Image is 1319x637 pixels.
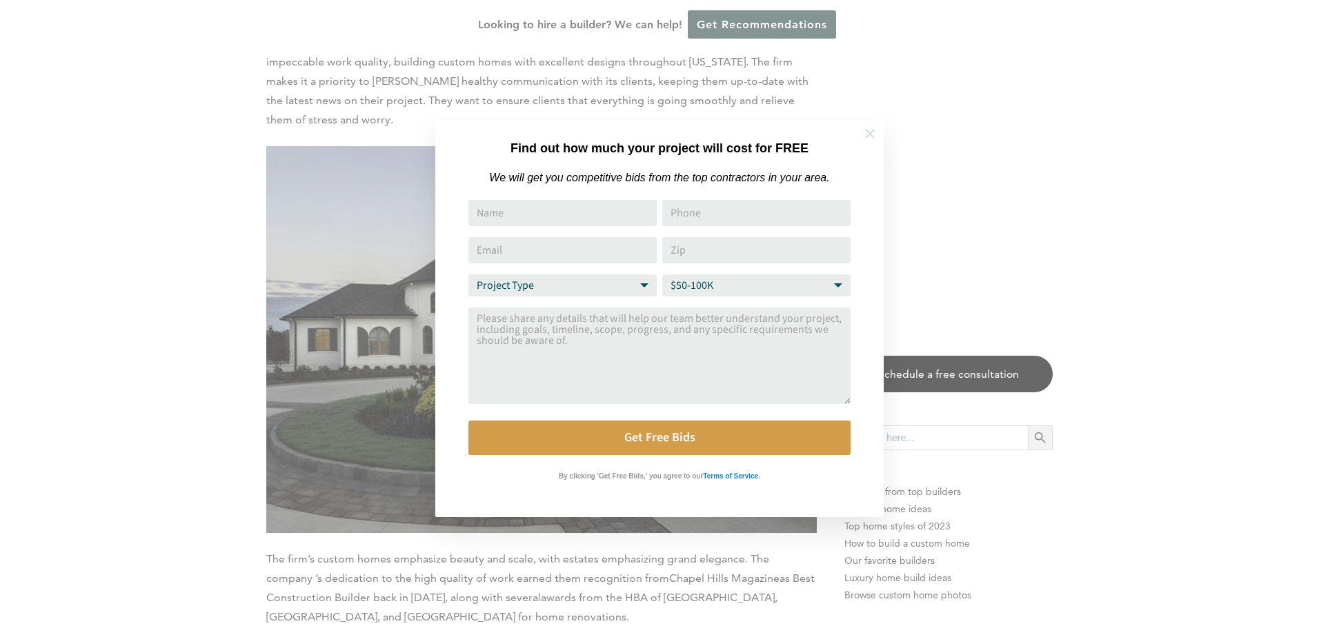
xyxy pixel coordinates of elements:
strong: Find out how much your project will cost for FREE [510,141,809,155]
button: Get Free Bids [468,421,851,455]
input: Phone [662,200,851,226]
textarea: Comment or Message [468,307,851,404]
button: Close [846,110,894,158]
input: Email Address [468,237,657,263]
strong: . [758,472,760,480]
select: Project Type [468,274,657,296]
em: We will get you competitive bids from the top contractors in your area. [489,172,829,183]
strong: Terms of Service [703,472,758,480]
strong: By clicking 'Get Free Bids,' you agree to our [559,472,703,480]
input: Name [468,200,657,226]
input: Zip [662,237,851,263]
a: Terms of Service [703,469,758,481]
iframe: Drift Widget Chat Controller [1054,538,1302,620]
select: Budget Range [662,274,851,296]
